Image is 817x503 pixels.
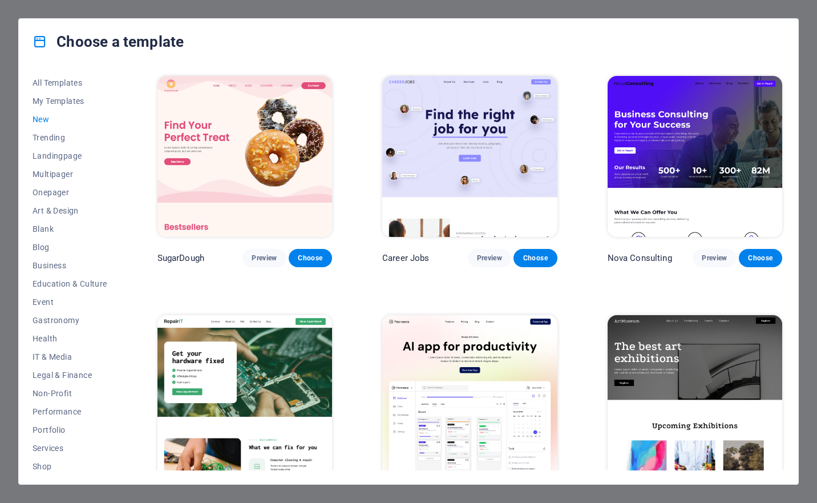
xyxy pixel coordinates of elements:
span: Choose [748,253,773,263]
button: Onepager [33,183,107,202]
button: Health [33,329,107,348]
button: Choose [739,249,782,267]
span: Legal & Finance [33,371,107,380]
p: SugarDough [157,252,204,264]
button: Preview [468,249,511,267]
button: Preview [242,249,286,267]
button: Shop [33,457,107,476]
button: Legal & Finance [33,366,107,384]
button: Non-Profit [33,384,107,403]
button: Choose [513,249,557,267]
span: Art & Design [33,206,107,215]
span: Choose [298,253,323,263]
button: IT & Media [33,348,107,366]
span: Portfolio [33,425,107,434]
img: Peoneera [382,315,557,476]
button: Performance [33,403,107,421]
span: Event [33,297,107,307]
span: Gastronomy [33,316,107,325]
button: Education & Culture [33,275,107,293]
span: IT & Media [33,352,107,361]
button: Landingpage [33,147,107,165]
span: Business [33,261,107,270]
span: Blank [33,224,107,234]
span: Landingpage [33,151,107,160]
span: Trending [33,133,107,142]
span: All Templates [33,78,107,87]
button: Blank [33,220,107,238]
button: My Templates [33,92,107,110]
span: Health [33,334,107,343]
button: Multipager [33,165,107,183]
button: Blog [33,238,107,256]
span: Choose [523,253,548,263]
button: Services [33,439,107,457]
span: My Templates [33,96,107,106]
span: Blog [33,243,107,252]
span: Multipager [33,170,107,179]
button: Event [33,293,107,311]
span: Performance [33,407,107,416]
span: New [33,115,107,124]
button: Trending [33,128,107,147]
img: Nova Consulting [608,76,782,237]
button: Preview [693,249,736,267]
button: Art & Design [33,202,107,220]
p: Nova Consulting [608,252,672,264]
span: Preview [252,253,277,263]
span: Shop [33,462,107,471]
span: Non-Profit [33,389,107,398]
span: Preview [477,253,502,263]
button: Business [33,256,107,275]
span: Onepager [33,188,107,197]
img: RepairIT [157,315,332,476]
button: Gastronomy [33,311,107,329]
span: Education & Culture [33,279,107,288]
span: Services [33,444,107,453]
img: Career Jobs [382,76,557,237]
button: All Templates [33,74,107,92]
img: SugarDough [157,76,332,237]
button: New [33,110,107,128]
button: Choose [289,249,332,267]
h4: Choose a template [33,33,184,51]
img: Art Museum [608,315,782,476]
span: Preview [702,253,727,263]
p: Career Jobs [382,252,430,264]
button: Portfolio [33,421,107,439]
